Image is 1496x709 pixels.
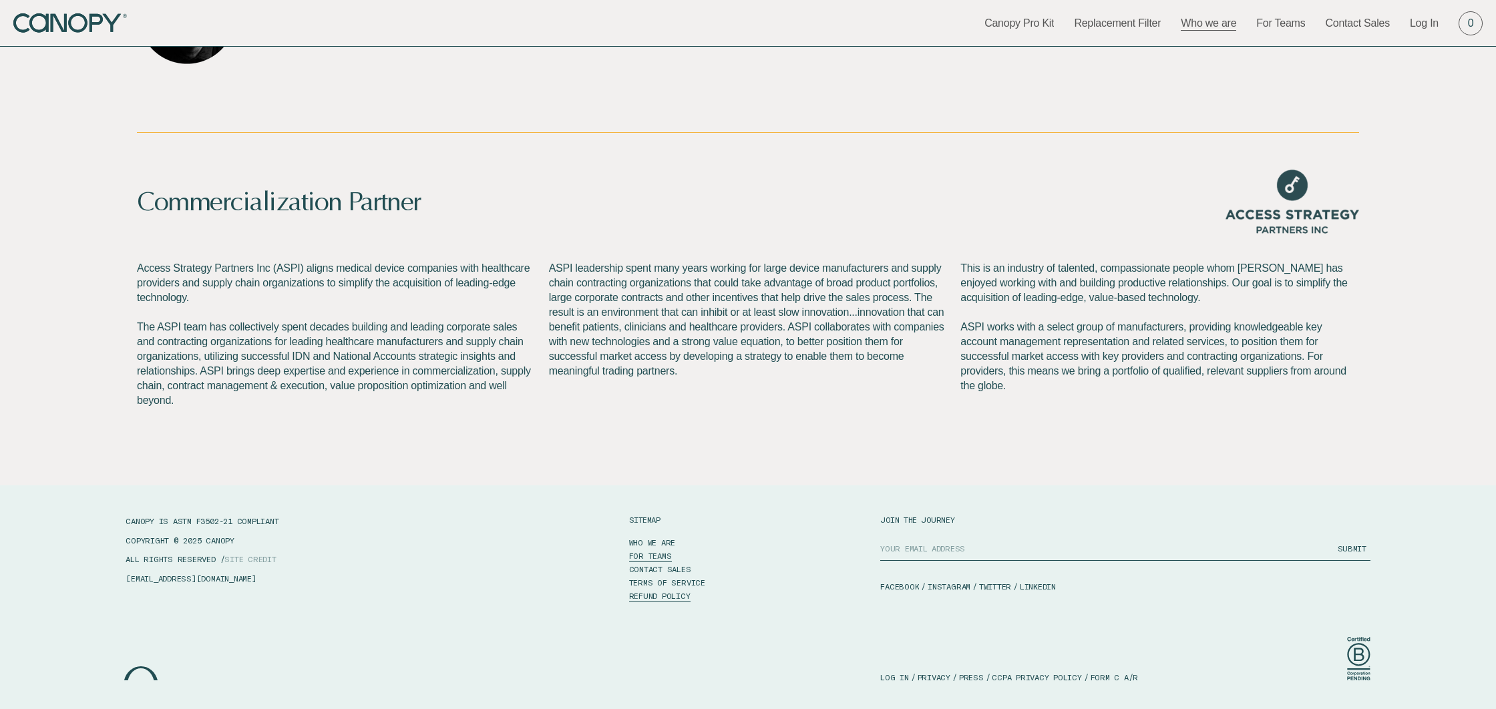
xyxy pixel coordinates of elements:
[126,515,490,527] p: CANOPY IS ASTM F3502-21 COMPLIANT
[880,515,1370,523] h5: JOIN THE JOURNEY
[1334,537,1370,560] button: SUBMIT
[880,537,1333,560] input: YOUR EMAIL ADDRESS
[992,672,1081,683] a: CCPA PRIVACY POLICY
[1410,16,1439,31] a: Log In
[224,554,276,563] a: SITE CREDIT
[629,535,676,549] a: WHO WE ARE
[1325,16,1390,31] a: Contact Sales
[629,589,691,602] a: REFUND POLICY
[1226,170,1359,234] img: access-strategy.png
[1091,672,1139,683] a: FORM C A/R
[1181,16,1236,31] a: Who we are
[880,581,1370,592] nav: / / /
[880,672,1370,683] nav: / / / /
[137,261,536,408] p: Access Strategy Partners Inc (ASPI) aligns medical device companies with healthcare providers and...
[549,261,948,379] p: ASPI leadership spent many years working for large device manufacturers and supply chain contract...
[126,553,490,565] p: ALL RIGHTS RESERVED /
[959,672,984,683] a: PRESS
[1020,581,1056,592] a: LINKEDIN
[979,581,1011,592] a: TWITTER
[1459,11,1483,35] a: 0
[1074,16,1161,31] a: Replacement Filter
[960,261,1359,393] p: This is an industry of talented, compassionate people whom [PERSON_NAME] has enjoyed working with...
[629,549,672,562] a: FOR TEAMS
[137,188,1226,215] h2: Commercialization Partner
[1468,16,1474,31] span: 0
[629,562,691,575] a: CONTACT SALES
[126,573,256,583] a: [EMAIL_ADDRESS][DOMAIN_NAME]
[984,16,1054,31] a: Canopy Pro Kit
[880,672,909,683] a: LOG IN
[1256,16,1305,31] a: For Teams
[1338,543,1366,553] span: SUBMIT
[629,515,661,523] h5: SITEMAP
[629,575,705,589] a: TERMS OF SERVICE
[918,672,950,683] a: PRIVACY
[880,581,919,592] a: FACEBOOK
[928,581,970,592] a: INSTAGRAM
[126,535,490,546] p: COPYRIGHT © 2025 CANOPY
